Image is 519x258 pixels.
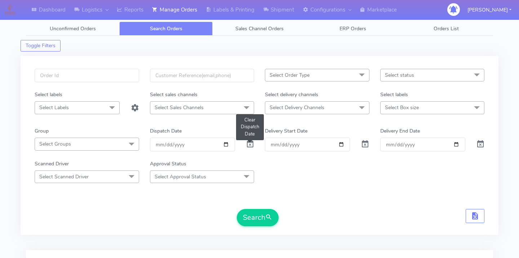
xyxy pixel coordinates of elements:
[35,69,139,82] input: Order Id
[35,91,62,98] label: Select labels
[265,127,307,135] label: Delivery Start Date
[340,25,366,32] span: ERP Orders
[270,72,310,79] span: Select Order Type
[385,72,414,79] span: Select status
[265,91,318,98] label: Select delivery channels
[39,141,71,147] span: Select Groups
[35,160,69,168] label: Scanned Driver
[150,69,254,82] input: Customer Reference(email,phone)
[39,104,69,111] span: Select Labels
[270,104,324,111] span: Select Delivery Channels
[155,173,206,180] span: Select Approval Status
[235,25,284,32] span: Sales Channel Orders
[150,91,198,98] label: Select sales channels
[237,209,279,226] button: Search
[35,127,49,135] label: Group
[462,3,517,17] button: [PERSON_NAME]
[39,173,89,180] span: Select Scanned Driver
[50,25,96,32] span: Unconfirmed Orders
[150,160,186,168] label: Approval Status
[26,22,493,36] ul: Tabs
[385,104,419,111] span: Select Box size
[434,25,459,32] span: Orders List
[21,40,61,52] button: Toggle Filters
[380,91,408,98] label: Select labels
[155,104,204,111] span: Select Sales Channels
[380,127,420,135] label: Delivery End Date
[150,127,182,135] label: Dispatch Date
[150,25,182,32] span: Search Orders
